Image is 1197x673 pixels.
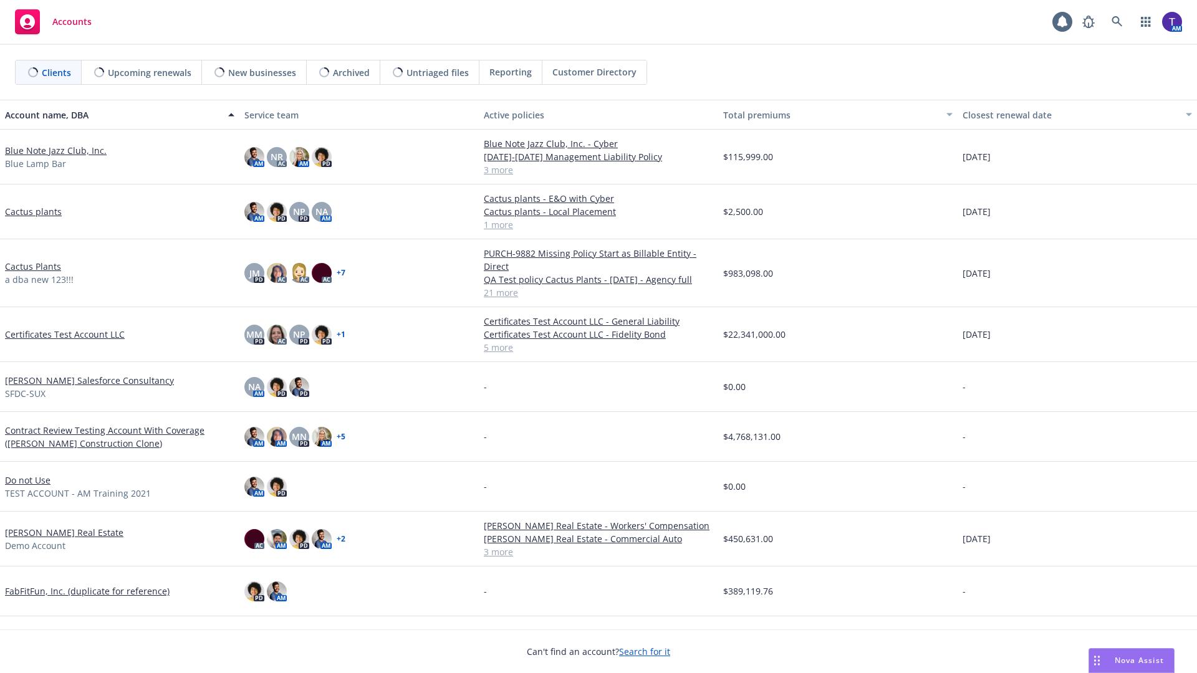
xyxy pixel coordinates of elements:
[723,480,746,493] span: $0.00
[723,267,773,280] span: $983,098.00
[963,532,991,545] span: [DATE]
[292,430,307,443] span: MN
[333,66,370,79] span: Archived
[312,325,332,345] img: photo
[1076,9,1101,34] a: Report a Bug
[289,529,309,549] img: photo
[963,150,991,163] span: [DATE]
[267,427,287,447] img: photo
[527,645,670,658] span: Can't find an account?
[484,247,713,273] a: PURCH-9882 Missing Policy Start as Billable Entity - Direct
[10,4,97,39] a: Accounts
[244,427,264,447] img: photo
[267,529,287,549] img: photo
[484,192,713,205] a: Cactus plants - E&O with Cyber
[337,331,345,338] a: + 1
[718,100,958,130] button: Total premiums
[963,267,991,280] span: [DATE]
[289,263,309,283] img: photo
[963,380,966,393] span: -
[108,66,191,79] span: Upcoming renewals
[312,263,332,283] img: photo
[479,100,718,130] button: Active policies
[963,430,966,443] span: -
[5,157,66,170] span: Blue Lamp Bar
[723,108,939,122] div: Total premiums
[244,202,264,222] img: photo
[228,66,296,79] span: New businesses
[484,163,713,176] a: 3 more
[963,328,991,341] span: [DATE]
[963,205,991,218] span: [DATE]
[1105,9,1130,34] a: Search
[246,328,262,341] span: MM
[244,581,264,601] img: photo
[267,477,287,497] img: photo
[5,260,61,273] a: Cactus Plants
[963,585,966,598] span: -
[723,532,773,545] span: $450,631.00
[5,424,234,450] a: Contract Review Testing Account With Coverage ([PERSON_NAME] Construction Clone)
[1133,9,1158,34] a: Switch app
[484,137,713,150] a: Blue Note Jazz Club, Inc. - Cyber
[484,108,713,122] div: Active policies
[267,325,287,345] img: photo
[484,341,713,354] a: 5 more
[5,205,62,218] a: Cactus plants
[5,474,50,487] a: Do not Use
[337,535,345,543] a: + 2
[312,427,332,447] img: photo
[5,585,170,598] a: FabFitFun, Inc. (duplicate for reference)
[5,108,221,122] div: Account name, DBA
[289,147,309,167] img: photo
[248,380,261,393] span: NA
[267,377,287,397] img: photo
[5,387,46,400] span: SFDC-SUX
[293,328,305,341] span: NP
[244,477,264,497] img: photo
[406,66,469,79] span: Untriaged files
[267,263,287,283] img: photo
[337,433,345,441] a: + 5
[289,377,309,397] img: photo
[267,581,287,601] img: photo
[5,374,174,387] a: [PERSON_NAME] Salesforce Consultancy
[337,269,345,277] a: + 7
[484,328,713,341] a: Certificates Test Account LLC - Fidelity Bond
[5,526,123,539] a: [PERSON_NAME] Real Estate
[484,545,713,558] a: 3 more
[52,17,92,27] span: Accounts
[484,315,713,328] a: Certificates Test Account LLC - General Liability
[484,380,487,393] span: -
[267,202,287,222] img: photo
[1089,648,1175,673] button: Nova Assist
[1089,649,1105,672] div: Drag to move
[958,100,1197,130] button: Closest renewal date
[484,430,487,443] span: -
[5,144,107,157] a: Blue Note Jazz Club, Inc.
[489,65,532,79] span: Reporting
[5,487,151,500] span: TEST ACCOUNT - AM Training 2021
[5,539,65,552] span: Demo Account
[484,519,713,532] a: [PERSON_NAME] Real Estate - Workers' Compensation
[484,480,487,493] span: -
[244,108,474,122] div: Service team
[244,147,264,167] img: photo
[723,430,781,443] span: $4,768,131.00
[5,328,125,341] a: Certificates Test Account LLC
[963,108,1178,122] div: Closest renewal date
[1115,655,1164,666] span: Nova Assist
[312,529,332,549] img: photo
[484,218,713,231] a: 1 more
[5,273,74,286] span: a dba new 123!!!
[552,65,637,79] span: Customer Directory
[723,150,773,163] span: $115,999.00
[484,585,487,598] span: -
[315,205,328,218] span: NA
[723,205,763,218] span: $2,500.00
